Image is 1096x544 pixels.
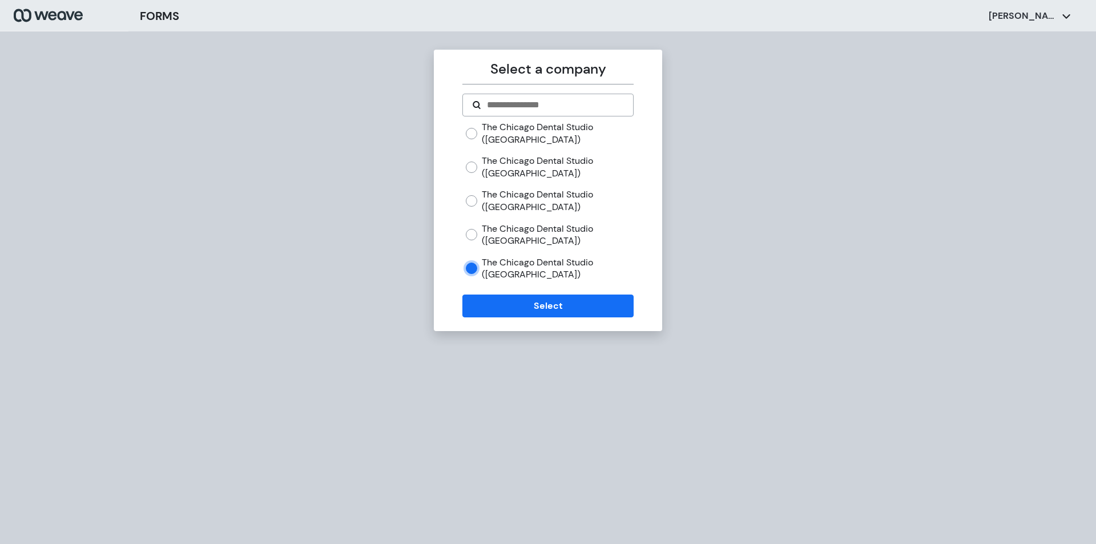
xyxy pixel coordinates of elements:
[482,155,633,179] label: The Chicago Dental Studio ([GEOGRAPHIC_DATA])
[482,256,633,281] label: The Chicago Dental Studio ([GEOGRAPHIC_DATA])
[140,7,179,25] h3: FORMS
[462,59,633,79] p: Select a company
[482,188,633,213] label: The Chicago Dental Studio ([GEOGRAPHIC_DATA])
[482,121,633,146] label: The Chicago Dental Studio ([GEOGRAPHIC_DATA])
[989,10,1057,22] p: [PERSON_NAME]
[462,295,633,317] button: Select
[486,98,623,112] input: Search
[482,223,633,247] label: The Chicago Dental Studio ([GEOGRAPHIC_DATA])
